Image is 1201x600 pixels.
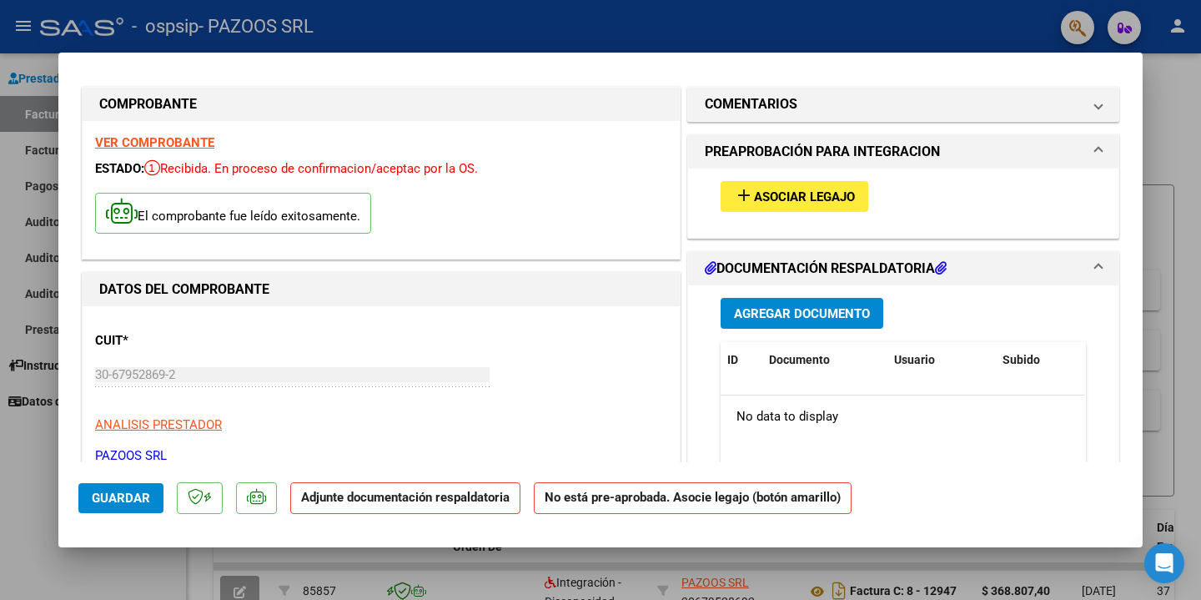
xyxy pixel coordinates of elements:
mat-expansion-panel-header: PREAPROBACIÓN PARA INTEGRACION [688,135,1118,169]
datatable-header-cell: ID [721,342,762,378]
div: No data to display [721,396,1085,437]
strong: COMPROBANTE [99,96,197,112]
h1: PREAPROBACIÓN PARA INTEGRACION [705,142,940,162]
strong: No está pre-aprobada. Asocie legajo (botón amarillo) [534,482,852,515]
p: El comprobante fue leído exitosamente. [95,193,371,234]
datatable-header-cell: Acción [1079,342,1163,378]
p: CUIT [95,331,267,350]
span: Subido [1003,353,1040,366]
mat-icon: add [734,185,754,205]
h1: DOCUMENTACIÓN RESPALDATORIA [705,259,947,279]
datatable-header-cell: Documento [762,342,887,378]
h1: COMENTARIOS [705,94,797,114]
div: PREAPROBACIÓN PARA INTEGRACION [688,169,1118,238]
mat-expansion-panel-header: DOCUMENTACIÓN RESPALDATORIA [688,252,1118,285]
datatable-header-cell: Subido [996,342,1079,378]
span: Guardar [92,491,150,506]
span: Usuario [894,353,935,366]
a: VER COMPROBANTE [95,135,214,150]
span: ESTADO: [95,161,144,176]
button: Agregar Documento [721,298,883,329]
datatable-header-cell: Usuario [887,342,996,378]
span: ID [727,353,738,366]
span: ANALISIS PRESTADOR [95,417,222,432]
strong: Adjunte documentación respaldatoria [301,490,510,505]
button: Asociar Legajo [721,181,868,212]
button: Guardar [78,483,163,513]
span: Recibida. En proceso de confirmacion/aceptac por la OS. [144,161,478,176]
span: Documento [769,353,830,366]
p: PAZOOS SRL [95,446,667,466]
span: Asociar Legajo [754,189,855,204]
mat-expansion-panel-header: COMENTARIOS [688,88,1118,121]
strong: DATOS DEL COMPROBANTE [99,281,269,297]
div: Open Intercom Messenger [1144,543,1184,583]
span: Agregar Documento [734,306,870,321]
